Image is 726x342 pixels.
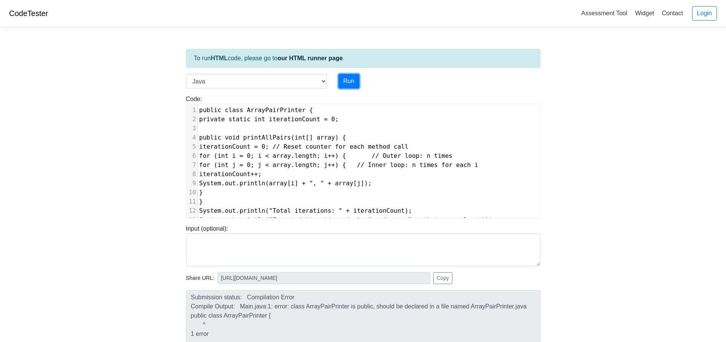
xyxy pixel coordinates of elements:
[338,74,359,88] button: Run
[186,133,197,142] div: 4
[186,179,197,188] div: 9
[186,124,197,133] div: 3
[186,206,197,215] div: 12
[659,7,686,19] a: Contact
[199,161,478,169] span: for (int j = 0; j < array.length; j++) { // Inner loop: n times for each i
[199,116,339,123] span: private static int iterationCount = 0;
[199,198,203,205] span: }
[186,49,540,68] div: To run code, please go to .
[199,180,372,187] span: System.out.println(array[i] + ", " + array[j]);
[632,7,657,19] a: Widget
[180,224,546,266] div: Input (optional):
[433,272,453,284] button: Copy
[186,274,215,283] span: Share URL:
[199,216,497,223] span: System.out.println("Expected iterations (n²): " + (array.length * array.length));
[186,142,197,151] div: 5
[186,215,197,225] div: 13
[199,189,203,196] span: }
[199,207,412,214] span: System.out.println("Total iterations: " + iterationCount);
[186,115,197,124] div: 2
[186,151,197,161] div: 6
[186,170,197,179] div: 8
[692,6,717,21] a: Login
[211,55,228,61] strong: HTML
[186,197,197,206] div: 11
[180,95,546,218] div: Code:
[199,134,346,141] span: public void printAllPairs(int[] array) {
[9,9,48,18] a: CodeTester
[277,55,343,61] a: our HTML runner page
[186,106,197,115] div: 1
[199,152,453,159] span: for (int i = 0; i < array.length; i++) { // Outer loop: n times
[578,7,630,19] a: Assessment Tool
[199,143,409,150] span: iterationCount = 0; // Reset counter for each method call
[199,170,262,178] span: iterationCount++;
[186,188,197,197] div: 10
[186,161,197,170] div: 7
[199,106,313,114] span: public class ArrayPairPrinter {
[218,272,430,284] input: No share available yet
